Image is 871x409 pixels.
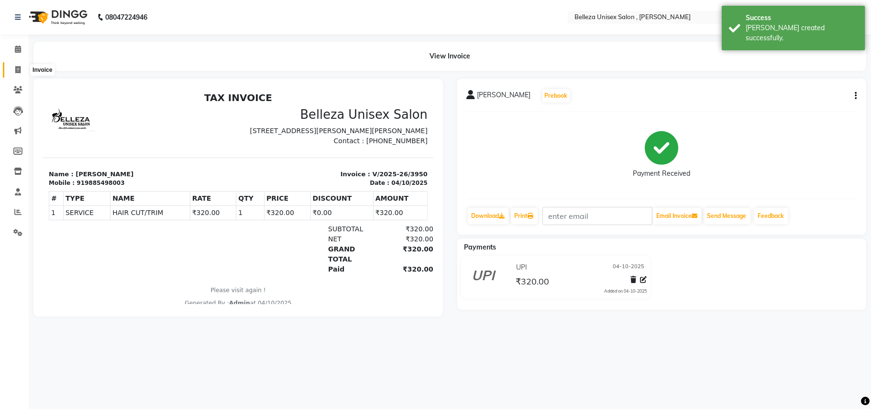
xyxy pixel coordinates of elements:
[221,103,268,118] th: PRICE
[516,262,527,273] span: UPI
[267,118,330,132] td: ₹0.00
[6,198,385,206] p: Please visit again !
[221,118,268,132] td: ₹320.00
[335,176,390,186] div: ₹320.00
[201,48,385,58] p: Contact : [PHONE_NUMBER]
[746,13,858,23] div: Success
[20,118,67,132] td: SERVICE
[653,208,702,224] button: Email Invoice
[468,208,509,224] a: Download
[335,146,390,156] div: ₹320.00
[279,176,335,186] div: Paid
[754,208,788,224] a: Feedback
[186,212,207,218] span: Admin
[348,91,385,99] div: 04/10/2025
[542,89,570,102] button: Prebook
[279,146,335,156] div: NET
[147,103,193,118] th: RATE
[193,103,221,118] th: QTY
[6,4,385,15] h2: TAX INVOICE
[69,120,144,130] span: HAIR CUT/TRIM
[24,4,90,31] img: logo
[633,169,690,179] div: Payment Received
[33,91,81,99] div: 919885498003
[542,207,652,225] input: enter email
[604,288,647,295] div: Added on 04-10-2025
[67,103,147,118] th: NAME
[511,208,538,224] a: Print
[477,90,531,103] span: [PERSON_NAME]
[613,262,644,273] span: 04-10-2025
[6,103,21,118] th: #
[30,65,55,76] div: Invoice
[6,91,32,99] div: Mobile :
[704,208,750,224] button: Send Message
[327,91,346,99] div: Date :
[33,42,866,71] div: View Invoice
[330,118,384,132] td: ₹320.00
[335,156,390,176] div: ₹320.00
[6,211,385,219] div: Generated By : at 04/10/2025
[6,81,189,91] p: Name : [PERSON_NAME]
[20,103,67,118] th: TYPE
[335,136,390,146] div: ₹320.00
[201,19,385,34] h3: Belleza Unisex Salon
[516,276,549,289] span: ₹320.00
[105,4,147,31] b: 08047224946
[279,156,335,176] div: GRAND TOTAL
[464,243,496,251] span: Payments
[201,38,385,48] p: [STREET_ADDRESS][PERSON_NAME][PERSON_NAME]
[746,23,858,43] div: Bill created successfully.
[201,81,385,91] p: Invoice : V/2025-26/3950
[330,103,384,118] th: AMOUNT
[279,136,335,146] div: SUBTOTAL
[6,118,21,132] td: 1
[193,118,221,132] td: 1
[267,103,330,118] th: DISCOUNT
[147,118,193,132] td: ₹320.00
